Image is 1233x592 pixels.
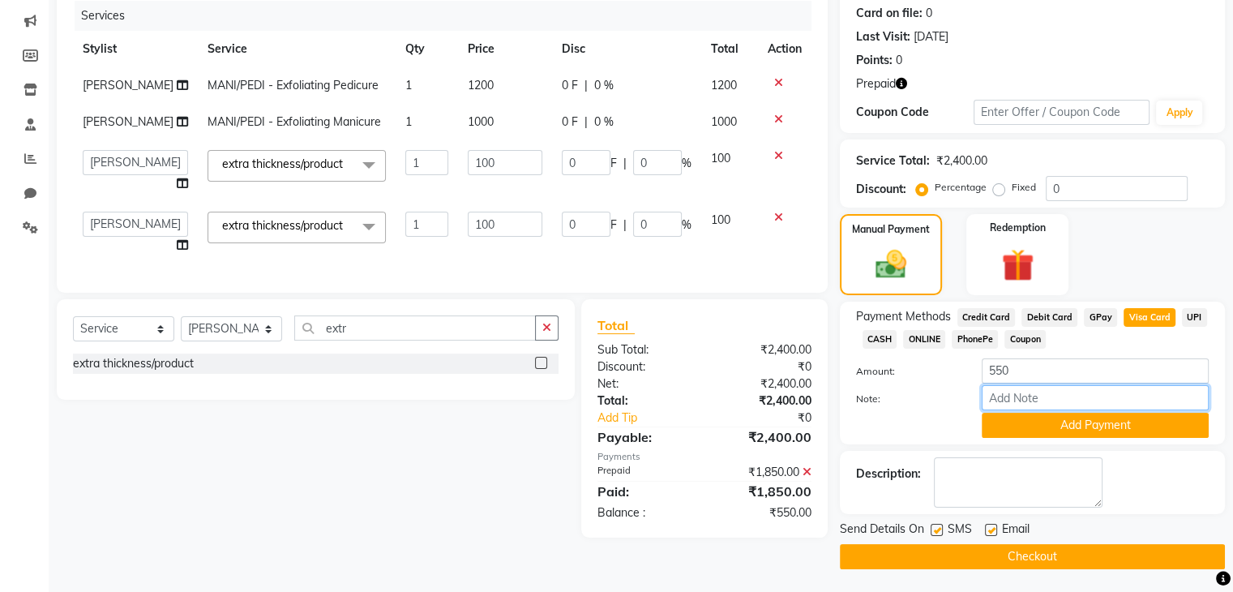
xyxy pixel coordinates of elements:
div: Payments [597,450,811,464]
div: ₹2,400.00 [704,427,824,447]
div: ₹1,850.00 [704,464,824,481]
th: Stylist [73,31,198,67]
div: ₹0 [724,410,823,427]
span: Prepaid [856,75,896,92]
img: _gift.svg [991,245,1044,285]
div: Points: [856,52,893,69]
span: UPI [1182,308,1207,327]
span: 1000 [711,114,737,129]
span: Total [597,317,635,334]
div: 0 [926,5,932,22]
div: Balance : [585,504,704,521]
label: Fixed [1012,180,1036,195]
th: Price [458,31,552,67]
input: Add Note [982,385,1209,410]
button: Apply [1156,101,1202,125]
div: Last Visit: [856,28,910,45]
span: F [610,155,617,172]
span: PhonePe [952,330,998,349]
button: Add Payment [982,413,1209,438]
div: ₹2,400.00 [704,341,824,358]
div: Payable: [585,427,704,447]
span: Credit Card [957,308,1016,327]
span: % [682,155,691,172]
div: Total: [585,393,704,410]
label: Note: [844,392,970,406]
span: extra thickness/product [222,157,343,171]
div: extra thickness/product [73,355,194,372]
img: _cash.svg [866,247,916,282]
span: MANI/PEDI - Exfoliating Manicure [208,114,381,129]
div: Services [75,1,824,31]
span: Email [1002,521,1030,541]
div: 0 [896,52,902,69]
th: Total [701,31,758,67]
span: MANI/PEDI - Exfoliating Pedicure [208,78,379,92]
div: Paid: [585,482,704,501]
span: | [584,77,588,94]
div: ₹1,850.00 [704,482,824,501]
label: Manual Payment [852,222,930,237]
span: 1 [405,78,412,92]
a: Add Tip [585,410,724,427]
div: ₹2,400.00 [936,152,987,169]
span: CASH [863,330,897,349]
div: Service Total: [856,152,930,169]
span: GPay [1084,308,1117,327]
div: Discount: [585,358,704,375]
span: extra thickness/product [222,218,343,233]
span: 100 [711,212,730,227]
label: Amount: [844,364,970,379]
div: ₹2,400.00 [704,375,824,393]
a: x [343,157,350,171]
div: ₹550.00 [704,504,824,521]
span: Payment Methods [856,308,951,325]
span: Coupon [1004,330,1046,349]
div: Sub Total: [585,341,704,358]
span: % [682,217,691,234]
div: ₹2,400.00 [704,393,824,410]
span: Send Details On [840,521,924,541]
span: 1200 [711,78,737,92]
span: 1200 [468,78,494,92]
div: Card on file: [856,5,923,22]
th: Qty [396,31,459,67]
span: Visa Card [1124,308,1175,327]
th: Service [198,31,396,67]
div: Prepaid [585,464,704,481]
span: 0 % [594,77,614,94]
th: Disc [552,31,701,67]
div: Discount: [856,181,906,198]
label: Redemption [990,221,1046,235]
div: [DATE] [914,28,948,45]
span: 0 F [562,77,578,94]
input: Search or Scan [294,315,536,341]
span: | [623,217,627,234]
span: ONLINE [903,330,945,349]
div: Description: [856,465,921,483]
span: ⁠[PERSON_NAME] [83,78,173,92]
span: 1 [405,114,412,129]
button: Checkout [840,544,1225,569]
span: 0 F [562,114,578,131]
label: Percentage [935,180,987,195]
div: Coupon Code [856,104,974,121]
input: Enter Offer / Coupon Code [974,100,1150,125]
span: SMS [948,521,972,541]
span: | [623,155,627,172]
span: [PERSON_NAME] [83,114,173,129]
a: x [343,218,350,233]
input: Amount [982,358,1209,384]
span: 1000 [468,114,494,129]
span: | [584,114,588,131]
span: 100 [711,151,730,165]
div: ₹0 [704,358,824,375]
div: Net: [585,375,704,393]
span: 0 % [594,114,614,131]
span: Debit Card [1021,308,1077,327]
th: Action [758,31,811,67]
span: F [610,217,617,234]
